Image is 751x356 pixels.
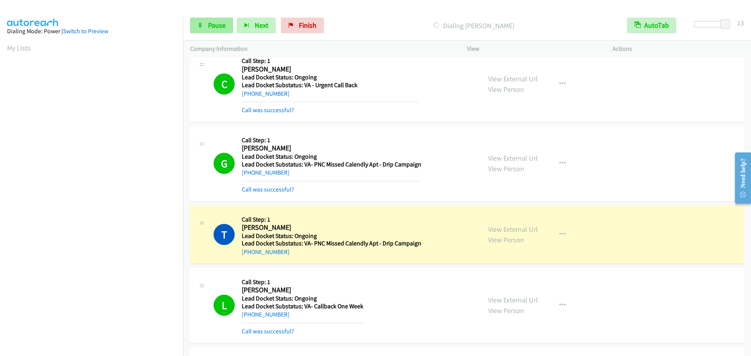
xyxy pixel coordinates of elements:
[242,144,419,153] h2: [PERSON_NAME]
[242,136,421,144] h5: Call Step: 1
[242,153,421,161] h5: Lead Docket Status: Ongoing
[190,18,233,33] a: Pause
[237,18,276,33] button: Next
[255,21,268,30] span: Next
[737,18,744,28] div: 13
[7,27,176,36] div: Dialing Mode: Power |
[242,81,419,89] h5: Lead Docket Substatus: VA - Urgent Call Back
[242,232,421,240] h5: Lead Docket Status: Ongoing
[242,240,421,247] h5: Lead Docket Substatus: VA- PNC Missed Calendly Apt - Drip Campaign
[488,74,538,83] a: View External Url
[242,57,419,65] h5: Call Step: 1
[242,295,363,302] h5: Lead Docket Status: Ongoing
[190,44,453,54] p: Company Information
[242,302,363,310] h5: Lead Docket Substatus: VA- Callback One Week
[242,186,294,193] a: Call was successful?
[214,153,235,174] h1: G
[334,20,613,31] p: Dialing [PERSON_NAME]
[208,21,226,30] span: Pause
[242,65,419,74] h2: [PERSON_NAME]
[7,43,31,52] a: My Lists
[488,225,538,234] a: View External Url
[242,216,421,224] h5: Call Step: 1
[613,44,744,54] p: Actions
[488,306,524,315] a: View Person
[242,73,419,81] h5: Lead Docket Status: Ongoing
[488,85,524,94] a: View Person
[214,73,235,95] h1: C
[242,223,421,232] h2: [PERSON_NAME]
[488,295,538,304] a: View External Url
[242,169,289,176] a: [PHONE_NUMBER]
[63,27,108,35] a: Switch to Preview
[299,21,316,30] span: Finish
[242,90,289,97] a: [PHONE_NUMBER]
[488,154,538,163] a: View External Url
[488,235,524,244] a: View Person
[242,161,421,168] h5: Lead Docket Substatus: VA- PNC Missed Calendly Apt - Drip Campaign
[281,18,324,33] a: Finish
[728,147,751,209] iframe: Resource Center
[242,327,294,335] a: Call was successful?
[242,106,294,114] a: Call was successful?
[242,286,363,295] h2: [PERSON_NAME]
[214,224,235,245] h1: T
[242,248,289,256] a: [PHONE_NUMBER]
[242,278,363,286] h5: Call Step: 1
[242,311,289,318] a: [PHONE_NUMBER]
[488,164,524,173] a: View Person
[627,18,676,33] button: AutoTab
[467,44,598,54] p: View
[214,295,235,316] h1: L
